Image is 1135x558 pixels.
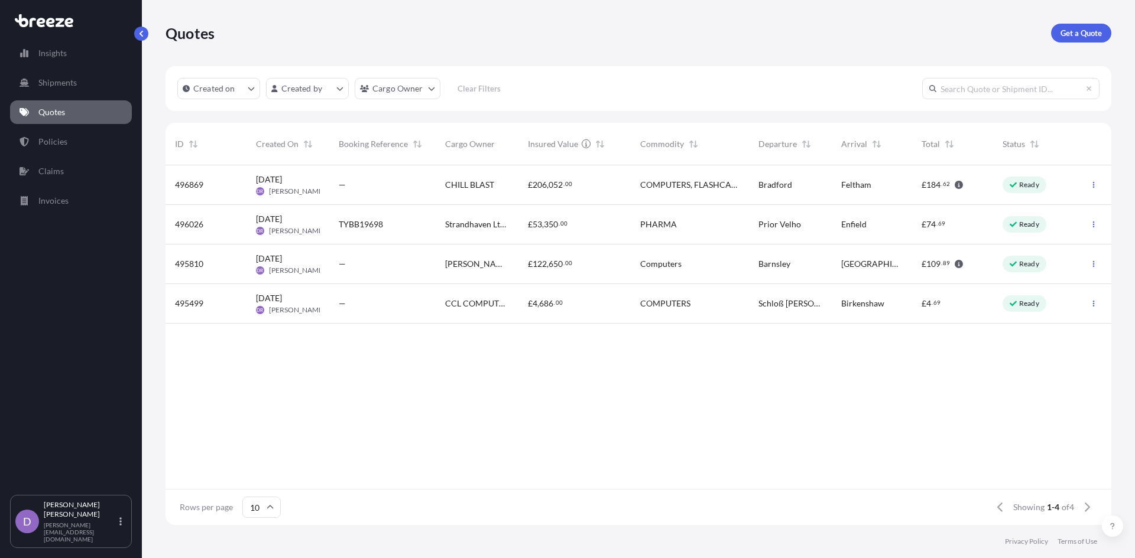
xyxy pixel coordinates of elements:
[563,182,565,186] span: .
[528,138,578,150] span: Insured Value
[922,220,926,229] span: £
[1013,501,1045,513] span: Showing
[1062,501,1074,513] span: of 4
[38,77,77,89] p: Shipments
[458,83,501,94] p: Clear Filters
[339,138,408,150] span: Booking Reference
[533,260,547,268] span: 122
[686,137,701,151] button: Sort
[640,179,740,191] span: COMPUTERS, FLASHCARDS
[269,305,325,315] span: [PERSON_NAME]
[841,298,884,309] span: Birkenshaw
[758,218,801,230] span: Prior Velho
[528,299,533,308] span: £
[1027,137,1042,151] button: Sort
[549,260,563,268] span: 650
[932,301,933,305] span: .
[559,221,560,226] span: .
[922,138,940,150] span: Total
[926,299,931,308] span: 4
[926,181,941,189] span: 184
[175,218,203,230] span: 496026
[841,218,867,230] span: Enfield
[446,79,513,98] button: Clear Filters
[758,258,790,270] span: Barnsley
[355,78,440,99] button: cargoOwner Filter options
[640,138,684,150] span: Commodity
[528,220,533,229] span: £
[445,138,495,150] span: Cargo Owner
[266,78,349,99] button: createdBy Filter options
[942,137,956,151] button: Sort
[10,71,132,94] a: Shipments
[38,165,64,177] p: Claims
[841,138,867,150] span: Arrival
[1019,299,1039,308] p: Ready
[533,220,542,229] span: 53
[180,501,233,513] span: Rows per page
[38,106,65,118] p: Quotes
[941,182,942,186] span: .
[533,181,547,189] span: 206
[537,299,539,308] span: ,
[257,225,263,237] span: DR
[1051,24,1111,43] a: Get a Quote
[38,136,67,148] p: Policies
[1047,501,1059,513] span: 1-4
[445,258,509,270] span: [PERSON_NAME] Travel Agents
[640,298,690,309] span: COMPUTERS
[528,260,533,268] span: £
[936,221,938,226] span: .
[542,220,544,229] span: ,
[193,83,235,94] p: Created on
[554,301,555,305] span: .
[339,298,346,309] span: —
[938,221,945,226] span: 69
[256,292,282,304] span: [DATE]
[870,137,884,151] button: Sort
[922,181,926,189] span: £
[256,213,282,225] span: [DATE]
[758,179,792,191] span: Bradford
[941,261,942,265] span: .
[339,179,346,191] span: —
[841,258,903,270] span: [GEOGRAPHIC_DATA]
[922,78,1100,99] input: Search Quote or Shipment ID...
[445,298,509,309] span: CCL COMPUTERS
[38,195,69,207] p: Invoices
[841,179,871,191] span: Feltham
[177,78,260,99] button: createdOn Filter options
[1061,27,1102,39] p: Get a Quote
[1005,537,1048,546] a: Privacy Policy
[549,181,563,189] span: 052
[175,258,203,270] span: 495810
[539,299,553,308] span: 686
[563,261,565,265] span: .
[186,137,200,151] button: Sort
[257,185,263,197] span: DR
[640,218,677,230] span: PHARMA
[256,174,282,185] span: [DATE]
[10,189,132,213] a: Invoices
[23,515,31,527] span: D
[533,299,537,308] span: 4
[544,220,558,229] span: 350
[556,301,563,305] span: 00
[339,258,346,270] span: —
[547,260,549,268] span: ,
[943,261,950,265] span: 89
[1003,138,1025,150] span: Status
[175,298,203,309] span: 495499
[1058,537,1097,546] p: Terms of Use
[565,182,572,186] span: 00
[175,179,203,191] span: 496869
[922,260,926,268] span: £
[799,137,813,151] button: Sort
[445,179,494,191] span: CHILL BLAST
[257,304,263,316] span: DR
[943,182,950,186] span: 62
[410,137,424,151] button: Sort
[933,301,941,305] span: 69
[10,41,132,65] a: Insights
